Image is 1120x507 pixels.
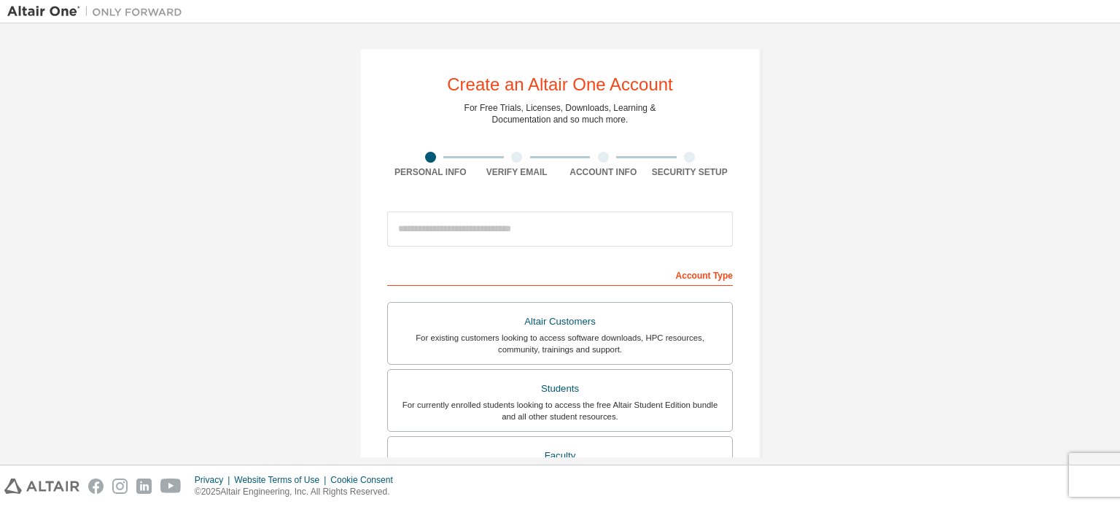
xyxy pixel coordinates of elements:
div: Faculty [397,446,723,466]
img: altair_logo.svg [4,479,79,494]
div: Security Setup [647,166,734,178]
img: facebook.svg [88,479,104,494]
div: For Free Trials, Licenses, Downloads, Learning & Documentation and so much more. [464,102,656,125]
img: Altair One [7,4,190,19]
p: © 2025 Altair Engineering, Inc. All Rights Reserved. [195,486,402,498]
img: linkedin.svg [136,479,152,494]
div: Account Info [560,166,647,178]
img: instagram.svg [112,479,128,494]
div: For existing customers looking to access software downloads, HPC resources, community, trainings ... [397,332,723,355]
div: Verify Email [474,166,561,178]
div: For currently enrolled students looking to access the free Altair Student Edition bundle and all ... [397,399,723,422]
div: Altair Customers [397,311,723,332]
div: Personal Info [387,166,474,178]
div: Website Terms of Use [234,474,330,486]
div: Cookie Consent [330,474,401,486]
div: Create an Altair One Account [447,76,673,93]
div: Students [397,379,723,399]
img: youtube.svg [160,479,182,494]
div: Privacy [195,474,234,486]
div: Account Type [387,263,733,286]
